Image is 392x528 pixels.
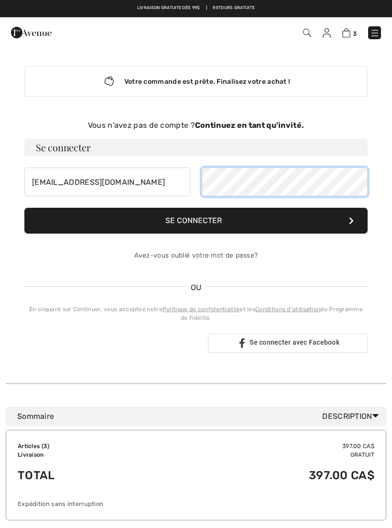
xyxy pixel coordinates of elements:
span: | [206,5,207,11]
input: Courriel [24,168,190,196]
span: Se connecter avec Facebook [250,338,339,346]
a: Livraison gratuite dès 99$ [137,5,200,11]
a: Politique de confidentialité [163,306,240,313]
span: OU [186,282,207,293]
div: Se connecter avec Google. S'ouvre dans un nouvel onglet [24,333,200,354]
div: Expédition sans interruption [18,499,374,508]
button: Se connecter [24,208,368,234]
img: Menu [370,28,380,38]
strong: Continuez en tant qu'invité. [195,121,304,130]
a: Se connecter avec Facebook [208,334,368,353]
a: 1ère Avenue [11,27,52,36]
h3: Se connecter [24,139,368,156]
span: 3 [353,30,357,37]
td: 397.00 CA$ [147,459,374,492]
img: Recherche [303,29,311,37]
div: Votre commande est prête. Finalisez votre achat ! [24,66,368,97]
div: Sommaire [17,411,382,422]
a: Avez-vous oublié votre mot de passe? [134,251,258,259]
td: 397.00 CA$ [147,442,374,450]
td: Gratuit [147,450,374,459]
td: Total [18,459,147,492]
span: 3 [44,443,47,449]
img: Mes infos [323,28,331,38]
a: 3 [342,27,357,38]
div: Vous n'avez pas de compte ? [24,120,368,131]
img: Panier d'achat [342,28,350,37]
td: Articles ( ) [18,442,147,450]
div: En cliquant sur Continuer, vous acceptez notre et les du Programme de fidélité. [24,305,368,322]
span: Description [322,411,382,422]
a: Retours gratuits [213,5,255,11]
iframe: Bouton Se connecter avec Google [20,333,205,354]
td: Livraison [18,450,147,459]
img: 1ère Avenue [11,23,52,42]
a: Conditions d'utilisation [255,306,320,313]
